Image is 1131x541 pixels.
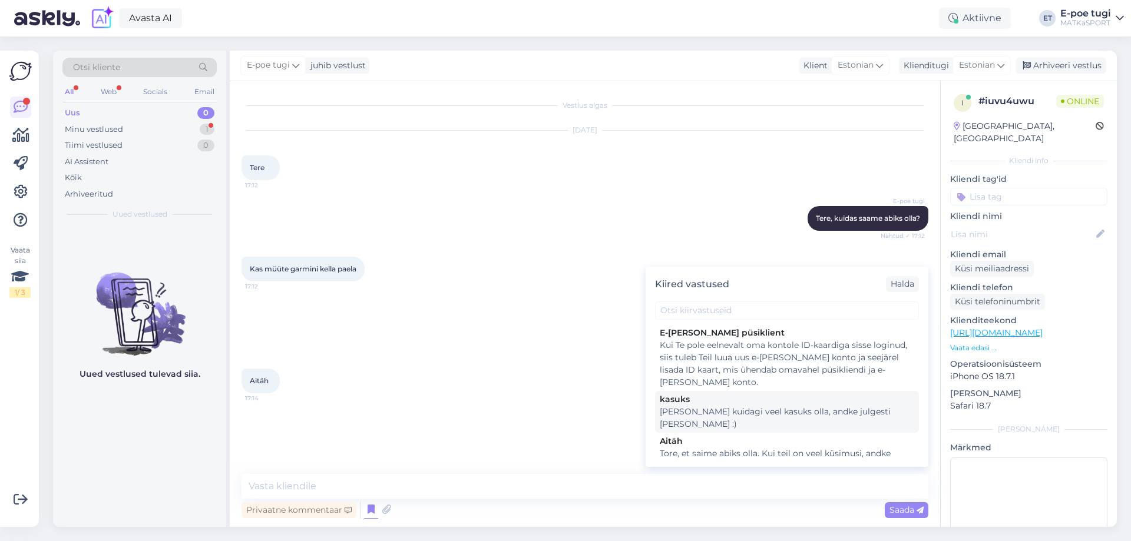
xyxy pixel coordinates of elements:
[1060,9,1124,28] a: E-poe tugiMATKaSPORT
[192,84,217,99] div: Email
[950,442,1107,454] p: Märkmed
[954,120,1096,145] div: [GEOGRAPHIC_DATA], [GEOGRAPHIC_DATA]
[950,370,1107,383] p: iPhone OS 18.7.1
[197,140,214,151] div: 0
[660,406,914,430] div: [PERSON_NAME] kuidagi veel kasuks olla, andke julgesti [PERSON_NAME] :)
[660,393,914,406] div: kasuks
[65,124,123,135] div: Minu vestlused
[950,188,1107,205] input: Lisa tag
[950,358,1107,370] p: Operatsioonisüsteem
[113,209,167,220] span: Uued vestlused
[65,172,82,184] div: Kõik
[245,394,289,403] span: 17:14
[660,435,914,447] div: Aitäh
[245,181,289,190] span: 17:12
[1060,18,1111,28] div: MATKaSPORT
[306,59,366,72] div: juhib vestlust
[247,59,290,72] span: E-poe tugi
[98,84,119,99] div: Web
[119,8,182,28] a: Avasta AI
[950,400,1107,412] p: Safari 18.7
[881,197,925,205] span: E-poe tugi
[245,282,289,291] span: 17:12
[951,228,1094,241] input: Lisa nimi
[816,214,920,223] span: Tere, kuidas saame abiks olla?
[1039,10,1056,26] div: ET
[950,424,1107,434] div: [PERSON_NAME]
[886,276,919,292] div: Halda
[889,505,924,515] span: Saada
[65,107,80,119] div: Uus
[950,248,1107,261] p: Kliendi email
[90,6,114,31] img: explore-ai
[250,376,269,385] span: Aitäh
[959,59,995,72] span: Estonian
[242,100,928,111] div: Vestlus algas
[899,59,949,72] div: Klienditugi
[881,231,925,240] span: Nähtud ✓ 17:12
[65,188,113,200] div: Arhiveeritud
[1060,9,1111,18] div: E-poe tugi
[9,245,31,298] div: Vaata siia
[950,294,1045,310] div: Küsi telefoninumbrit
[200,124,214,135] div: 1
[65,156,108,168] div: AI Assistent
[950,210,1107,223] p: Kliendi nimi
[250,163,264,172] span: Tere
[950,155,1107,166] div: Kliendi info
[242,502,356,518] div: Privaatne kommentaar
[1056,95,1104,108] span: Online
[950,173,1107,185] p: Kliendi tag'id
[838,59,874,72] span: Estonian
[62,84,76,99] div: All
[978,94,1056,108] div: # iuvu4uwu
[950,387,1107,400] p: [PERSON_NAME]
[9,60,32,82] img: Askly Logo
[950,327,1043,338] a: [URL][DOMAIN_NAME]
[65,140,123,151] div: Tiimi vestlused
[950,261,1034,277] div: Küsi meiliaadressi
[1016,58,1106,74] div: Arhiveeri vestlus
[242,125,928,135] div: [DATE]
[80,368,200,380] p: Uued vestlused tulevad siia.
[655,277,729,291] div: Kiired vastused
[950,281,1107,294] p: Kliendi telefon
[250,264,356,273] span: Kas müüte garmini kella paela
[950,343,1107,353] p: Vaata edasi ...
[950,314,1107,327] p: Klienditeekond
[799,59,828,72] div: Klient
[53,251,226,357] img: No chats
[660,339,914,389] div: Kui Te pole eelnevalt oma kontole ID-kaardiga sisse loginud, siis tuleb Teil luua uus e-[PERSON_N...
[660,447,914,472] div: Tore, et saime abiks olla. Kui teil on veel küsimusi, andke julgelt [PERSON_NAME] aitame hea meel...
[197,107,214,119] div: 0
[961,98,964,107] span: i
[660,327,914,339] div: E-[PERSON_NAME] püsiklient
[73,61,120,74] span: Otsi kliente
[939,8,1011,29] div: Aktiivne
[9,287,31,298] div: 1 / 3
[655,301,919,320] input: Otsi kiirvastuseid
[141,84,170,99] div: Socials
